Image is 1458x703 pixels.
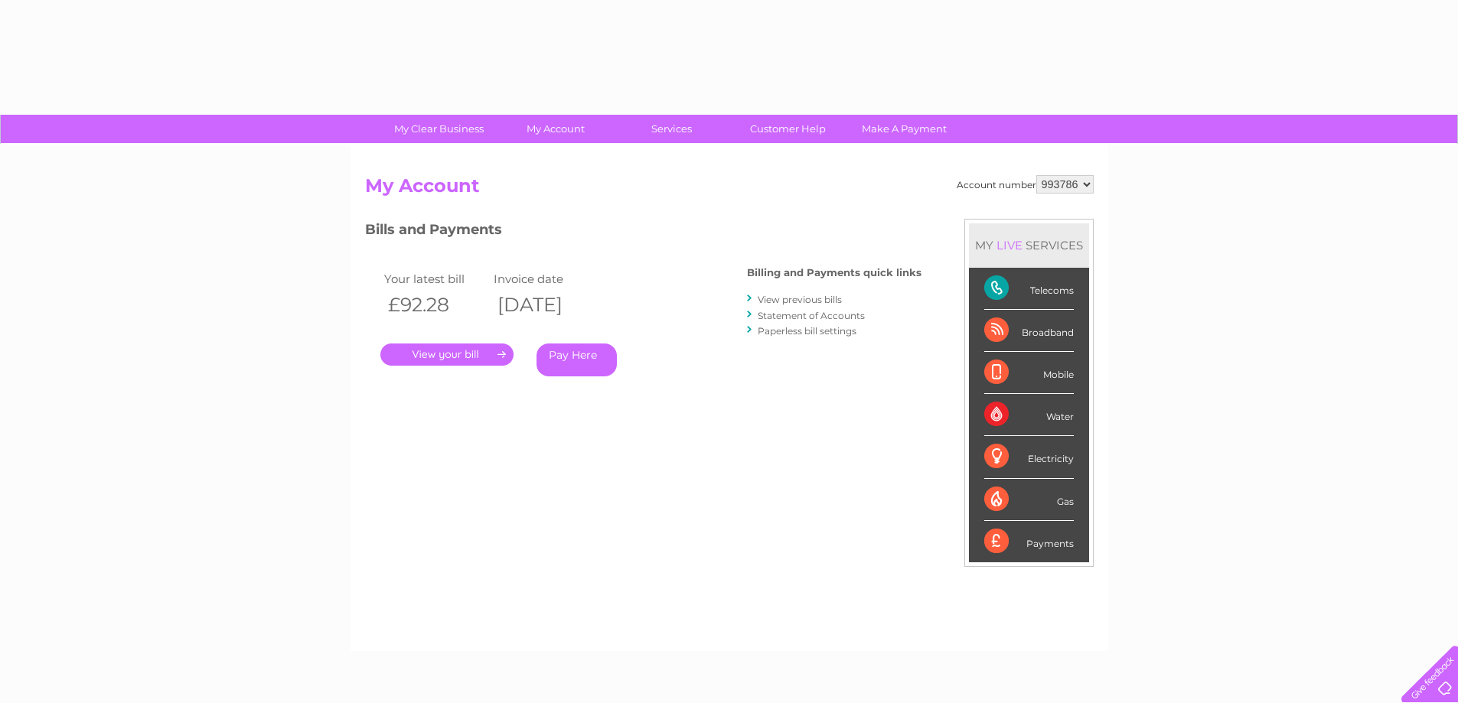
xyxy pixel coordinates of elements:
a: Services [608,115,735,143]
th: [DATE] [490,289,600,321]
a: . [380,343,514,366]
a: My Account [492,115,618,143]
td: Invoice date [490,269,600,289]
a: Paperless bill settings [758,325,856,337]
a: My Clear Business [376,115,502,143]
div: Electricity [984,436,1074,478]
div: Payments [984,521,1074,562]
div: Account number [957,175,1094,194]
a: Pay Here [537,343,617,376]
div: MY SERVICES [969,223,1089,267]
div: Water [984,394,1074,436]
div: Mobile [984,352,1074,394]
div: LIVE [993,238,1026,252]
a: View previous bills [758,294,842,305]
a: Statement of Accounts [758,310,865,321]
a: Customer Help [725,115,851,143]
h3: Bills and Payments [365,219,921,246]
td: Your latest bill [380,269,491,289]
div: Gas [984,479,1074,521]
a: Make A Payment [841,115,967,143]
div: Broadband [984,310,1074,352]
div: Telecoms [984,268,1074,310]
h2: My Account [365,175,1094,204]
th: £92.28 [380,289,491,321]
h4: Billing and Payments quick links [747,267,921,278]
